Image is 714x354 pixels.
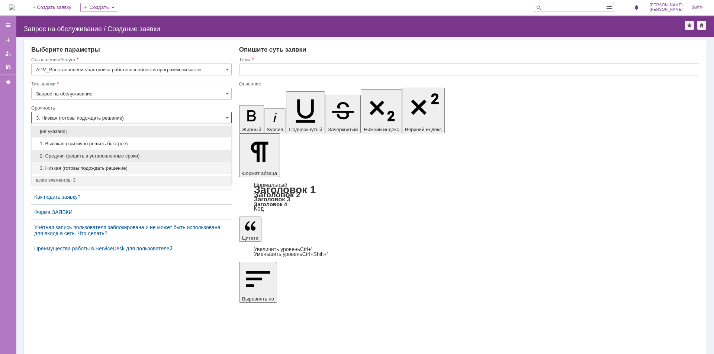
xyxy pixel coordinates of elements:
a: Создать заявку [2,34,14,46]
span: [PERSON_NAME] [650,7,683,12]
button: Жирный [239,105,264,133]
a: Перейти на домашнюю страницу [9,4,15,10]
a: Преимущества работы в ServiceDesk для пользователей [34,246,229,251]
span: Опишите суть заявки [239,46,306,53]
button: Нижний индекс [361,89,402,133]
span: Ctrl+Shift+' [302,251,328,257]
div: Соглашение/Услуга [31,57,230,62]
span: Ctrl+' [300,246,312,252]
a: Заголовок 4 [254,201,287,207]
a: Форма ЗАЯВКИ [34,209,229,215]
a: Decrease [254,251,328,257]
button: Формат абзаца [239,133,280,177]
div: Создать [80,3,118,12]
span: Жирный [242,127,261,132]
span: Зачеркнутый [328,127,358,132]
a: Как подать заявку? [34,194,229,200]
div: Цитата [239,247,699,257]
div: Добавить в избранное [685,21,694,30]
span: 1. Высокая (критично решить быстрее) [36,141,227,147]
a: Код [254,205,264,212]
div: Тема [239,57,698,62]
div: Запрос на обслуживание / Создание заявки [24,25,685,33]
span: [не указано] [36,129,227,134]
span: Выберите параметры [31,46,100,53]
span: Верхний индекс [405,127,442,132]
a: Мои согласования [2,61,14,73]
a: Учётная запись пользователя заблокирована и не может быть использована для входа в сеть. Что делать? [34,224,229,236]
span: 3. Низкая (готовы подождать решение) [36,165,227,171]
a: Заголовок 3 [254,196,290,202]
div: Формат абзаца [239,182,699,211]
span: [PERSON_NAME] [650,3,683,7]
span: Курсив [267,127,283,132]
span: Нижний индекс [364,127,399,132]
span: Цитата [242,235,258,241]
a: Мои заявки [2,48,14,59]
a: Increase [254,246,312,252]
button: Верхний индекс [402,88,445,133]
a: Нормальный [254,182,287,188]
button: Цитата [239,217,261,242]
button: Подчеркнутый [286,91,325,133]
span: 2. Средняя (решить в установленные сроки) [36,153,227,159]
a: Заголовок 2 [254,190,300,199]
span: Формат абзаца [242,170,277,176]
button: Зачеркнутый [325,95,361,133]
a: Заголовок 1 [254,184,316,195]
span: Расширенный поиск [606,3,614,10]
span: Выровнять по [242,296,274,302]
span: Подчеркнутый [289,127,322,132]
div: Сделать домашней страницей [697,21,706,30]
button: Выровнять по [239,262,277,303]
div: Срочность [31,105,230,110]
div: Описание [239,81,698,86]
div: всего элементов: 3 [36,177,227,183]
div: Тип заявки [31,81,230,86]
button: Курсив [264,108,286,133]
img: logo [9,4,15,10]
